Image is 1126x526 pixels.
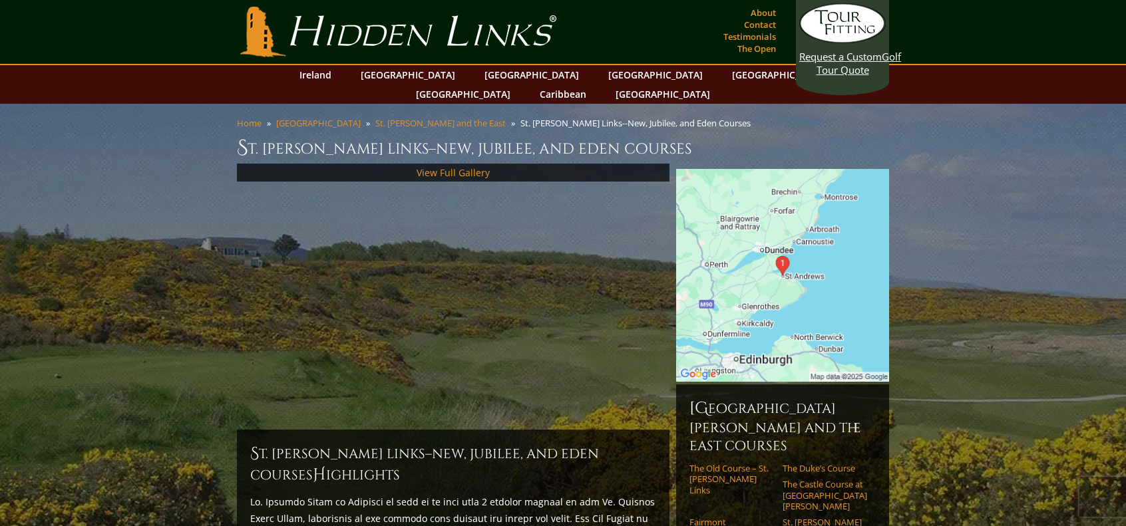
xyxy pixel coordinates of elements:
[478,65,586,84] a: [GEOGRAPHIC_DATA]
[799,50,882,63] span: Request a Custom
[734,39,779,58] a: The Open
[276,117,361,129] a: [GEOGRAPHIC_DATA]
[676,169,889,382] img: Google Map of Jubilee Course, St Andrews Links, St Andrews, United Kingdom
[747,3,779,22] a: About
[237,134,889,161] h1: St. [PERSON_NAME] Links–New, Jubilee, and Eden Courses
[799,3,886,76] a: Request a CustomGolf Tour Quote
[609,84,717,104] a: [GEOGRAPHIC_DATA]
[354,65,462,84] a: [GEOGRAPHIC_DATA]
[237,117,262,129] a: Home
[689,463,774,495] a: The Old Course – St. [PERSON_NAME] Links
[417,166,490,179] a: View Full Gallery
[783,463,867,473] a: The Duke’s Course
[520,117,756,129] li: St. [PERSON_NAME] Links--New, Jubilee, and Eden Courses
[409,84,517,104] a: [GEOGRAPHIC_DATA]
[375,117,506,129] a: St. [PERSON_NAME] and the East
[250,443,656,485] h2: St. [PERSON_NAME] Links–New, Jubilee, and Eden Courses ighlights
[602,65,709,84] a: [GEOGRAPHIC_DATA]
[533,84,593,104] a: Caribbean
[313,464,326,485] span: H
[720,27,779,46] a: Testimonials
[783,479,867,511] a: The Castle Course at [GEOGRAPHIC_DATA][PERSON_NAME]
[741,15,779,34] a: Contact
[689,398,876,455] h6: [GEOGRAPHIC_DATA][PERSON_NAME] and the East Courses
[293,65,338,84] a: Ireland
[725,65,833,84] a: [GEOGRAPHIC_DATA]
